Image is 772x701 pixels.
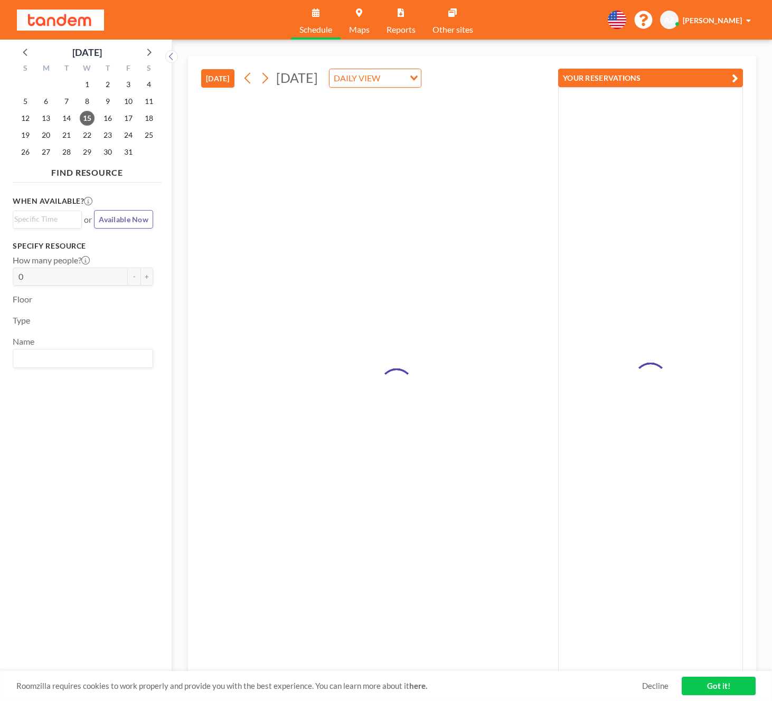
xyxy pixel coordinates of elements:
[18,111,33,126] span: Sunday, October 12, 2025
[16,681,642,691] span: Roomzilla requires cookies to work properly and provide you with the best experience. You can lea...
[142,77,156,92] span: Saturday, October 4, 2025
[13,349,153,367] div: Search for option
[39,145,53,159] span: Monday, October 27, 2025
[100,145,115,159] span: Thursday, October 30, 2025
[201,69,234,88] button: [DATE]
[94,210,153,229] button: Available Now
[72,45,102,60] div: [DATE]
[13,163,162,178] h4: FIND RESOURCE
[57,62,77,76] div: T
[100,94,115,109] span: Thursday, October 9, 2025
[80,94,95,109] span: Wednesday, October 8, 2025
[13,211,81,227] div: Search for option
[409,681,427,690] a: here.
[100,111,115,126] span: Thursday, October 16, 2025
[387,25,416,34] span: Reports
[99,215,148,224] span: Available Now
[558,69,743,87] button: YOUR RESERVATIONS
[121,128,136,143] span: Friday, October 24, 2025
[121,77,136,92] span: Friday, October 3, 2025
[121,145,136,159] span: Friday, October 31, 2025
[299,25,332,34] span: Schedule
[18,94,33,109] span: Sunday, October 5, 2025
[13,241,153,251] h3: Specify resource
[36,62,57,76] div: M
[14,213,76,225] input: Search for option
[13,294,32,305] label: Floor
[138,62,159,76] div: S
[329,69,421,87] div: Search for option
[14,352,147,365] input: Search for option
[17,10,104,31] img: organization-logo
[77,62,98,76] div: W
[80,128,95,143] span: Wednesday, October 22, 2025
[100,128,115,143] span: Thursday, October 23, 2025
[332,71,382,85] span: DAILY VIEW
[80,145,95,159] span: Wednesday, October 29, 2025
[432,25,473,34] span: Other sites
[80,77,95,92] span: Wednesday, October 1, 2025
[39,94,53,109] span: Monday, October 6, 2025
[59,128,74,143] span: Tuesday, October 21, 2025
[121,94,136,109] span: Friday, October 10, 2025
[642,681,669,691] a: Decline
[80,111,95,126] span: Wednesday, October 15, 2025
[59,94,74,109] span: Tuesday, October 7, 2025
[13,336,34,347] label: Name
[664,15,674,25] span: AZ
[18,128,33,143] span: Sunday, October 19, 2025
[128,268,140,286] button: -
[13,255,90,266] label: How many people?
[682,677,756,695] a: Got it!
[59,111,74,126] span: Tuesday, October 14, 2025
[121,111,136,126] span: Friday, October 17, 2025
[39,128,53,143] span: Monday, October 20, 2025
[84,214,92,225] span: or
[276,70,318,86] span: [DATE]
[349,25,370,34] span: Maps
[142,94,156,109] span: Saturday, October 11, 2025
[140,268,153,286] button: +
[142,111,156,126] span: Saturday, October 18, 2025
[142,128,156,143] span: Saturday, October 25, 2025
[683,16,742,25] span: [PERSON_NAME]
[97,62,118,76] div: T
[383,71,403,85] input: Search for option
[100,77,115,92] span: Thursday, October 2, 2025
[15,62,36,76] div: S
[118,62,138,76] div: F
[59,145,74,159] span: Tuesday, October 28, 2025
[13,315,30,326] label: Type
[18,145,33,159] span: Sunday, October 26, 2025
[39,111,53,126] span: Monday, October 13, 2025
